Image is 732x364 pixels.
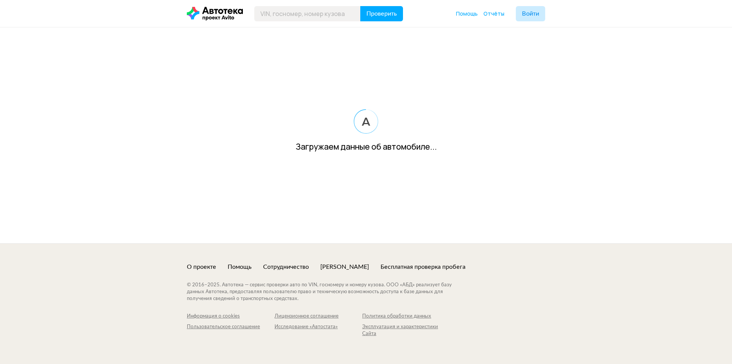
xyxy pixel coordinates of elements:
[483,10,504,17] span: Отчёты
[483,10,504,18] a: Отчёты
[360,6,403,21] button: Проверить
[228,263,252,271] a: Помощь
[254,6,361,21] input: VIN, госномер, номер кузова
[362,313,450,320] a: Политика обработки данных
[187,282,467,302] div: © 2016– 2025 . Автотека — сервис проверки авто по VIN, госномеру и номеру кузова. ООО «АБД» реали...
[187,313,274,320] a: Информация о cookies
[187,263,216,271] a: О проекте
[380,263,466,271] a: Бесплатная проверка пробега
[187,324,274,330] div: Пользовательское соглашение
[456,10,478,18] a: Помощь
[522,11,539,17] span: Войти
[274,324,362,337] a: Исследование «Автостата»
[187,324,274,337] a: Пользовательское соглашение
[516,6,545,21] button: Войти
[456,10,478,17] span: Помощь
[274,324,362,330] div: Исследование «Автостата»
[274,313,362,320] a: Лицензионное соглашение
[320,263,369,271] a: [PERSON_NAME]
[366,11,397,17] span: Проверить
[362,324,450,337] a: Эксплуатация и характеристики Сайта
[263,263,309,271] a: Сотрудничество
